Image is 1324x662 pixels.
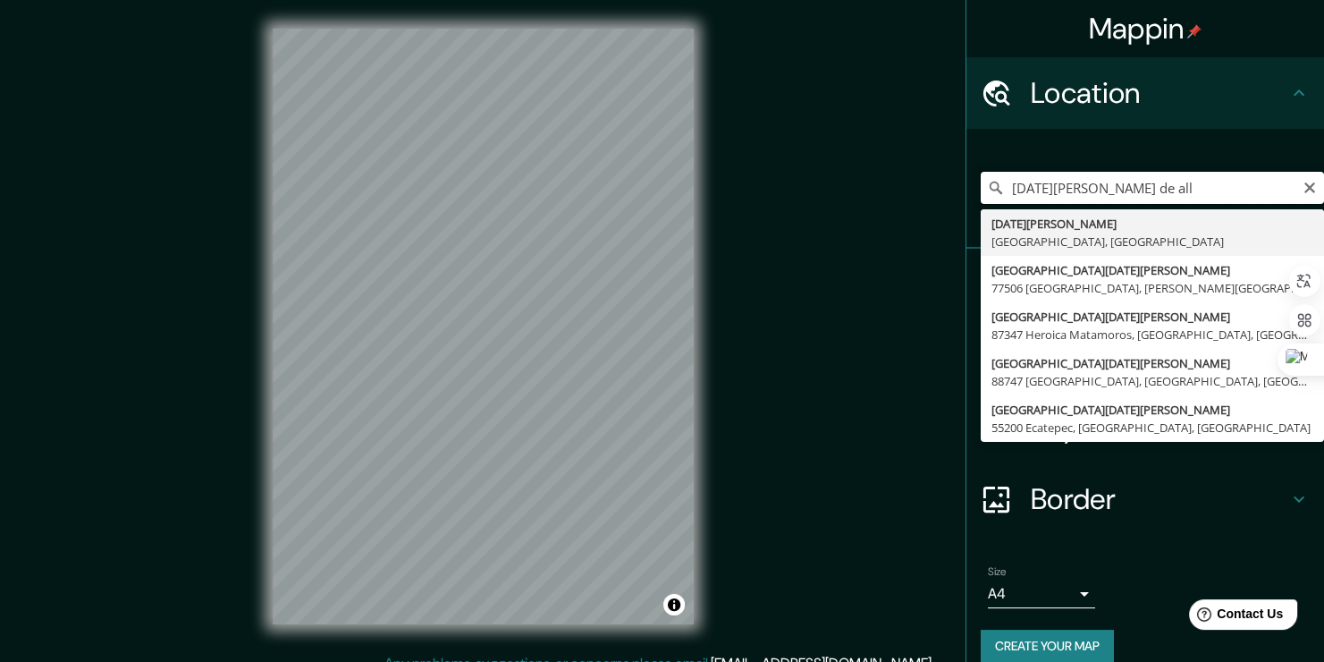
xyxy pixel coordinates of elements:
[1031,410,1288,446] h4: Layout
[991,215,1313,233] div: [DATE][PERSON_NAME]
[1303,178,1317,195] button: Clear
[966,463,1324,535] div: Border
[1031,481,1288,517] h4: Border
[1031,75,1288,111] h4: Location
[991,354,1313,372] div: [GEOGRAPHIC_DATA][DATE][PERSON_NAME]
[991,372,1313,390] div: 88747 [GEOGRAPHIC_DATA], [GEOGRAPHIC_DATA], [GEOGRAPHIC_DATA]
[273,29,694,624] canvas: Map
[966,320,1324,392] div: Style
[966,392,1324,463] div: Layout
[988,564,1007,580] label: Size
[991,326,1313,344] div: 87347 Heroica Matamoros, [GEOGRAPHIC_DATA], [GEOGRAPHIC_DATA]
[991,419,1313,437] div: 55200 Ecatepec, [GEOGRAPHIC_DATA], [GEOGRAPHIC_DATA]
[991,308,1313,326] div: [GEOGRAPHIC_DATA][DATE][PERSON_NAME]
[663,594,685,615] button: Toggle attribution
[988,580,1095,608] div: A4
[991,279,1313,297] div: 77506 [GEOGRAPHIC_DATA], [PERSON_NAME][GEOGRAPHIC_DATA], [GEOGRAPHIC_DATA]
[966,249,1324,320] div: Pins
[991,233,1313,250] div: [GEOGRAPHIC_DATA], [GEOGRAPHIC_DATA]
[1089,11,1202,47] h4: Mappin
[1187,24,1202,38] img: pin-icon.png
[991,401,1313,419] div: [GEOGRAPHIC_DATA][DATE][PERSON_NAME]
[966,57,1324,129] div: Location
[981,172,1324,204] input: Pick your city or area
[1165,592,1304,642] iframe: Help widget launcher
[991,261,1313,279] div: [GEOGRAPHIC_DATA][DATE][PERSON_NAME]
